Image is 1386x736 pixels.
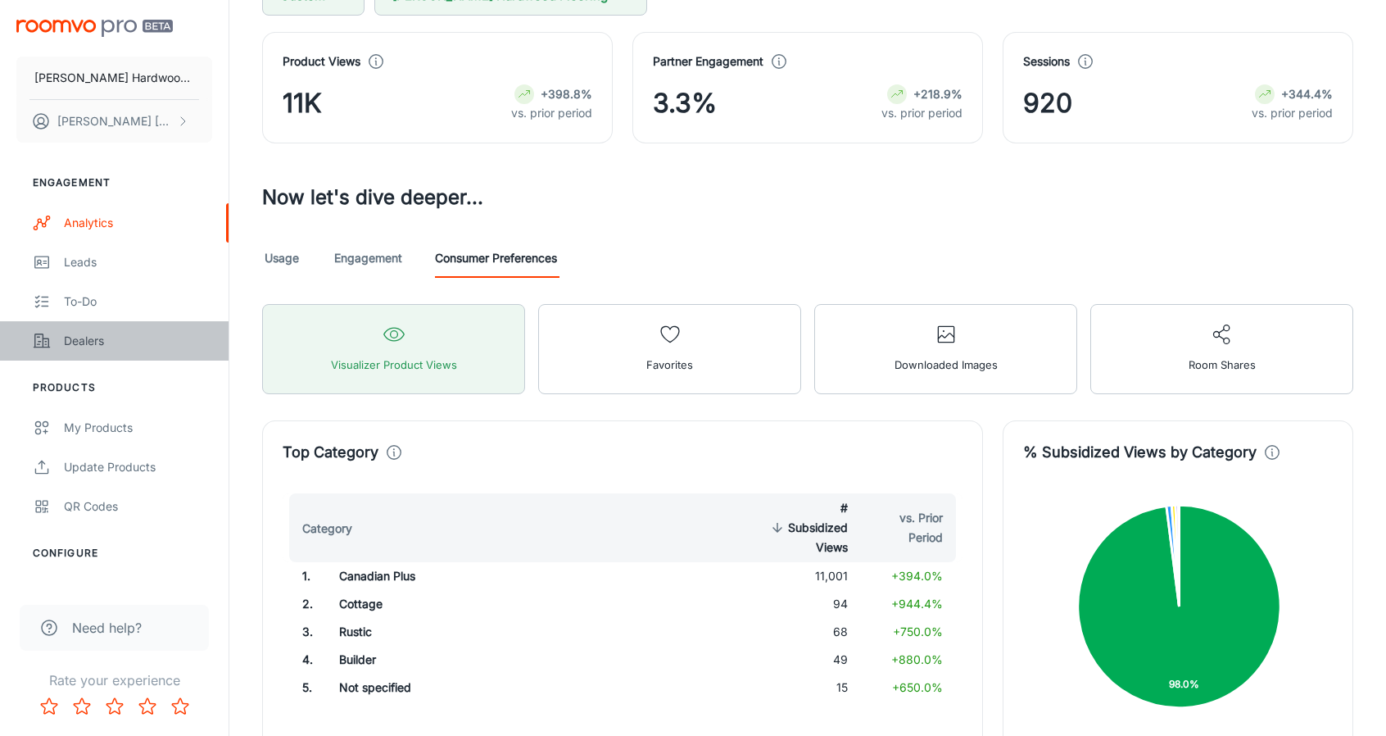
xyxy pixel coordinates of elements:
[283,562,326,590] td: 1 .
[283,674,326,702] td: 5 .
[64,253,212,271] div: Leads
[98,690,131,723] button: Rate 3 star
[64,332,212,350] div: Dealers
[334,239,402,278] a: Engagement
[326,618,622,646] td: Rustic
[283,441,378,464] h4: Top Category
[302,519,374,538] span: Category
[1023,52,1070,70] h4: Sessions
[895,354,998,375] span: Downloaded Images
[64,584,199,602] div: Rooms
[646,354,693,375] span: Favorites
[913,87,962,101] strong: +218.9%
[64,214,212,232] div: Analytics
[653,52,763,70] h4: Partner Engagement
[814,304,1077,394] button: Downloaded Images
[164,690,197,723] button: Rate 5 star
[892,680,943,694] span: +650.0%
[72,618,142,638] span: Need help?
[1189,354,1256,375] span: Room Shares
[754,646,861,674] td: 49
[754,618,861,646] td: 68
[653,84,717,123] span: 3.3%
[511,104,592,122] p: vs. prior period
[326,562,622,590] td: Canadian Plus
[57,112,173,130] p: [PERSON_NAME] [PERSON_NAME]
[326,674,622,702] td: Not specified
[283,618,326,646] td: 3 .
[66,690,98,723] button: Rate 2 star
[874,508,943,547] span: vs. Prior Period
[33,690,66,723] button: Rate 1 star
[34,69,194,87] p: [PERSON_NAME] Hardwood Flooring
[891,569,943,583] span: +394.0%
[541,87,592,101] strong: +398.8%
[326,590,622,618] td: Cottage
[64,419,212,437] div: My Products
[1023,441,1257,464] h4: % Subsidized Views by Category
[283,590,326,618] td: 2 .
[1252,104,1333,122] p: vs. prior period
[538,304,801,394] button: Favorites
[331,354,457,375] span: Visualizer Product Views
[262,239,301,278] a: Usage
[64,497,212,516] div: QR Codes
[283,52,360,70] h4: Product Views
[435,239,557,278] a: Consumer Preferences
[283,646,326,674] td: 4 .
[262,183,1353,212] h3: Now let's dive deeper...
[13,670,215,690] p: Rate your experience
[881,104,962,122] p: vs. prior period
[131,690,164,723] button: Rate 4 star
[64,293,212,311] div: To-do
[326,646,622,674] td: Builder
[893,625,943,638] span: +750.0%
[767,498,848,557] span: # Subsidized Views
[754,590,861,618] td: 94
[1090,304,1353,394] button: Room Shares
[754,562,861,590] td: 11,001
[16,20,173,37] img: Roomvo PRO Beta
[262,304,525,394] button: Visualizer Product Views
[1023,84,1072,123] span: 920
[891,597,943,611] span: +944.4%
[283,84,322,123] span: 11K
[754,674,861,702] td: 15
[1281,87,1333,101] strong: +344.4%
[16,100,212,143] button: [PERSON_NAME] [PERSON_NAME]
[64,458,212,476] div: Update Products
[891,652,943,666] span: +880.0%
[16,57,212,99] button: [PERSON_NAME] Hardwood Flooring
